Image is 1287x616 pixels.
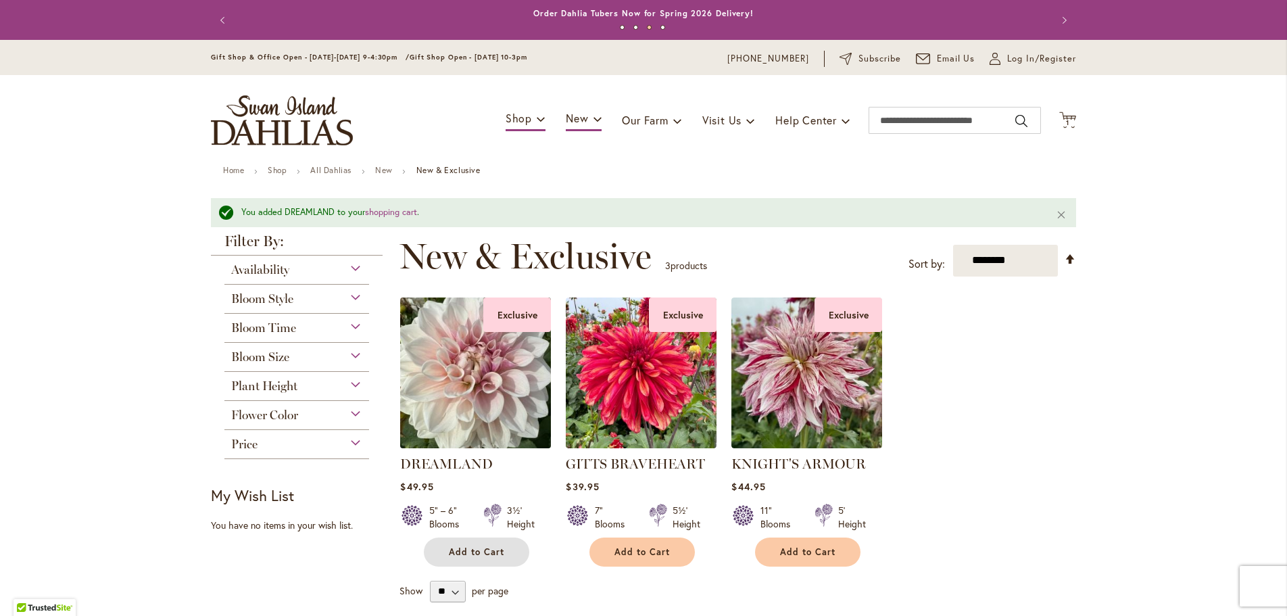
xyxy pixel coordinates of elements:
span: Our Farm [622,113,668,127]
span: Add to Cart [614,546,670,558]
a: DREAMLAND [400,456,493,472]
div: 11" Blooms [760,504,798,531]
button: 4 of 4 [660,25,665,30]
span: $39.95 [566,480,599,493]
span: Bloom Size [231,350,289,364]
span: Flower Color [231,408,298,423]
button: 1 of 4 [620,25,625,30]
div: 3½' Height [507,504,535,531]
div: You have no items in your wish list. [211,519,391,532]
span: Shop [506,111,532,125]
a: GITTS BRAVEHEART Exclusive [566,438,717,451]
span: per page [472,584,508,596]
span: Visit Us [702,113,742,127]
span: Gift Shop & Office Open - [DATE]-[DATE] 9-4:30pm / [211,53,410,62]
label: Sort by: [908,252,945,277]
span: Gift Shop Open - [DATE] 10-3pm [410,53,527,62]
button: Add to Cart [755,538,860,567]
span: 1 [1066,118,1069,127]
div: 5' Height [838,504,866,531]
img: KNIGHTS ARMOUR [731,298,882,448]
div: Exclusive [483,298,551,332]
a: KNIGHTS ARMOUR Exclusive [731,438,882,451]
div: 5½' Height [673,504,700,531]
button: Add to Cart [424,538,529,567]
span: Bloom Style [231,291,293,306]
a: DREAMLAND Exclusive [400,438,551,451]
span: $44.95 [731,480,765,493]
button: 1 [1059,112,1076,130]
strong: My Wish List [211,485,294,505]
span: Plant Height [231,379,297,394]
a: Order Dahlia Tubers Now for Spring 2026 Delivery! [533,8,754,18]
div: You added DREAMLAND to your . [241,206,1036,219]
span: Show [399,584,422,596]
span: Price [231,437,258,452]
a: store logo [211,95,353,145]
a: Shop [268,165,287,175]
a: Subscribe [840,52,901,66]
a: New [375,165,393,175]
button: 3 of 4 [647,25,652,30]
span: 3 [665,259,671,272]
span: Add to Cart [780,546,835,558]
a: Home [223,165,244,175]
a: shopping cart [365,206,417,218]
span: Bloom Time [231,321,296,335]
button: 2 of 4 [633,25,638,30]
span: New & Exclusive [399,236,652,277]
span: Log In/Register [1007,52,1076,66]
span: Email Us [937,52,975,66]
p: products [665,255,707,277]
span: Help Center [775,113,837,127]
button: Next [1049,7,1076,34]
a: GITTS BRAVEHEART [566,456,705,472]
div: Exclusive [649,298,717,332]
div: 5" – 6" Blooms [429,504,467,531]
span: New [566,111,588,125]
a: [PHONE_NUMBER] [727,52,809,66]
img: GITTS BRAVEHEART [566,298,717,448]
span: Subscribe [858,52,901,66]
img: DREAMLAND [397,293,555,452]
span: Add to Cart [449,546,504,558]
a: Log In/Register [990,52,1076,66]
strong: Filter By: [211,234,383,256]
button: Previous [211,7,238,34]
a: All Dahlias [310,165,351,175]
button: Add to Cart [589,538,695,567]
a: Email Us [916,52,975,66]
div: Exclusive [815,298,882,332]
div: 7" Blooms [595,504,633,531]
a: KNIGHT'S ARMOUR [731,456,866,472]
span: $49.95 [400,480,433,493]
span: Availability [231,262,289,277]
iframe: Launch Accessibility Center [10,568,48,606]
strong: New & Exclusive [416,165,481,175]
